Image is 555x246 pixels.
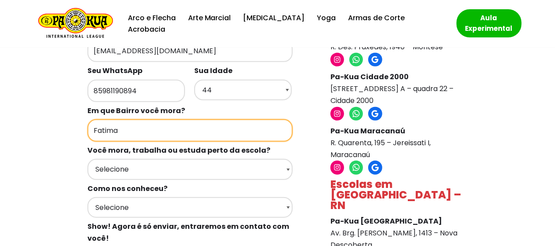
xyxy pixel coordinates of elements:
strong: Pa-Kua Maracanaú [330,126,405,136]
strong: Pa-Kua [GEOGRAPHIC_DATA] [330,216,442,226]
a: Armas de Corte [348,12,405,24]
b: Sua Idade [194,66,232,76]
b: Seu WhatsApp [87,66,142,76]
a: Aula Experimental [457,9,522,37]
b: Show! Agora é só enviar, entraremos em contato com você! [87,221,289,243]
a: Arte Marcial [188,12,231,24]
div: Menu primário [126,12,443,35]
b: Você mora, trabalha ou estuda perto da escola? [87,145,270,155]
p: [STREET_ADDRESS] A – quadra 22 – Cidade 2000 [330,71,463,107]
a: [MEDICAL_DATA] [243,12,305,24]
h4: Escolas em [GEOGRAPHIC_DATA] – RN [330,179,463,211]
b: Em que Bairro você mora? [87,106,185,116]
p: R. Quarenta, 195 – Jereissati I, Maracanaú [330,125,463,161]
b: Como nos conheceu? [87,184,167,194]
strong: Pa-Kua Cidade 2000 [330,72,409,82]
a: Yoga [317,12,336,24]
a: Acrobacia [128,23,165,35]
a: Arco e Flecha [128,12,176,24]
a: Escola de Conhecimentos Orientais Pa-Kua Uma escola para toda família [34,8,113,39]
